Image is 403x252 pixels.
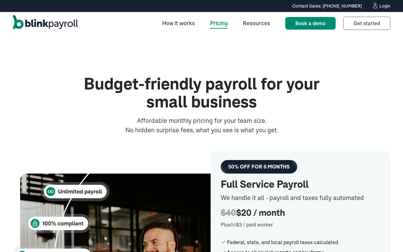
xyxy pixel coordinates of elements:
[238,16,275,30] a: Resources
[76,75,327,111] h1: Budget-friendly payroll for your small business
[379,4,390,8] div: Login
[205,16,233,30] a: Pricing
[123,116,280,135] div: Affordable monthly pricing for your team size. No hidden surprise fees, what you see is what you ...
[221,179,380,191] h2: Full Service Payroll
[157,16,200,30] a: How it works
[372,3,390,9] a: Login
[13,15,78,31] a: home
[285,17,336,30] a: Book a demo
[227,238,380,246] div: Federal, state, and local payroll taxes calculated
[221,193,380,203] div: We handle it all - payroll and taxes fully automated
[354,20,380,26] span: Get started
[295,20,326,26] span: Book a demo
[221,221,380,228] div: Plus $3 / paid worker
[221,208,380,218] div: $20 / month
[343,17,390,30] a: Get started
[221,208,236,218] span: $40
[228,164,290,170] div: 50% OFF FOR 6 MONTHS
[292,3,362,9] div: Contact Sales: [PHONE_NUMBER]
[230,221,236,228] span: $6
